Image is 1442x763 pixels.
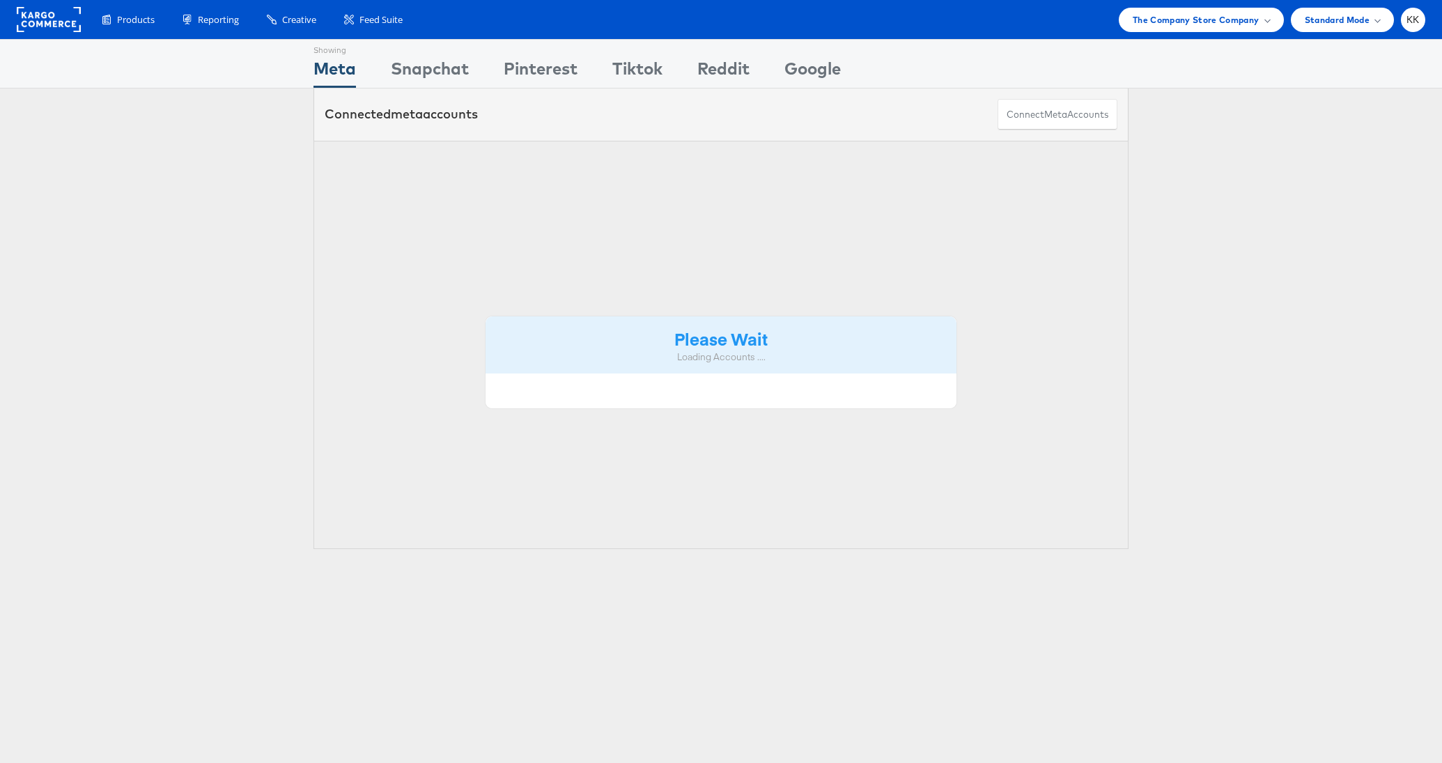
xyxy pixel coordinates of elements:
div: Connected accounts [325,105,478,123]
span: meta [391,106,423,122]
span: Standard Mode [1305,13,1370,27]
span: Reporting [198,13,239,26]
div: Loading Accounts .... [496,350,946,364]
span: Creative [282,13,316,26]
strong: Please Wait [674,327,768,350]
div: Snapchat [391,56,469,88]
button: ConnectmetaAccounts [998,99,1117,130]
span: meta [1044,108,1067,121]
span: Products [117,13,155,26]
div: Meta [313,56,356,88]
div: Google [784,56,841,88]
div: Reddit [697,56,750,88]
span: KK [1406,15,1420,24]
span: The Company Store Company [1133,13,1259,27]
span: Feed Suite [359,13,403,26]
div: Pinterest [504,56,577,88]
div: Showing [313,40,356,56]
div: Tiktok [612,56,662,88]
